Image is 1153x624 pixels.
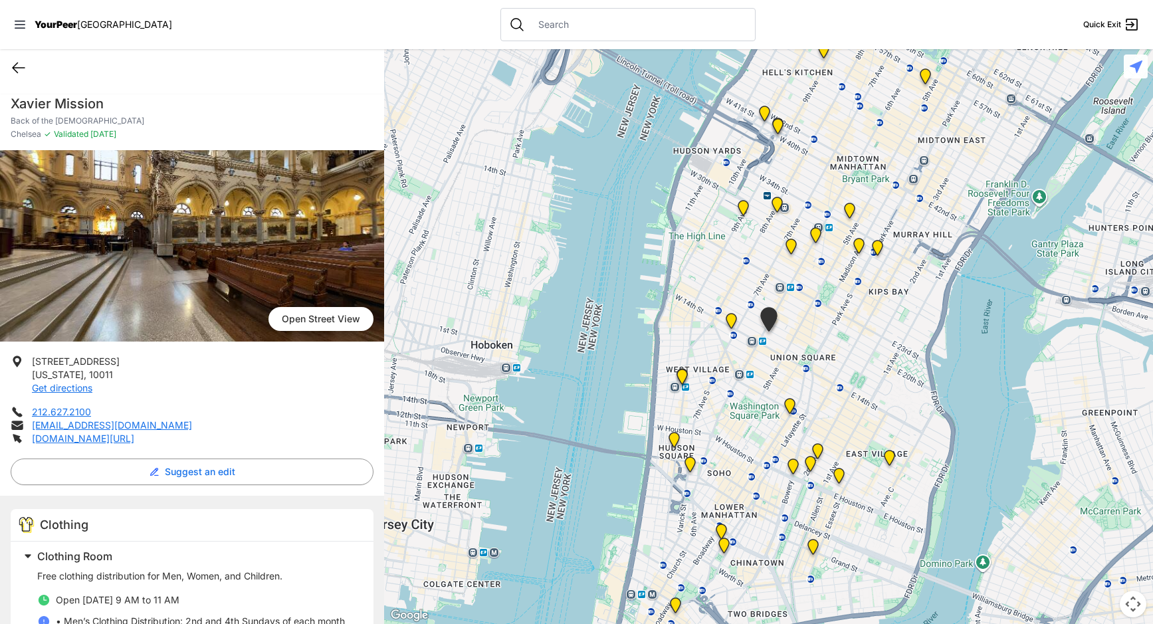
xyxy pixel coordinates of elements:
[782,398,798,419] div: Harvey Milk High School
[11,129,41,140] span: Chelsea
[387,607,431,624] img: Google
[807,227,824,249] div: Headquarters
[88,129,116,139] span: [DATE]
[674,368,690,389] div: Art and Acceptance LGBTQIA2S+ Program
[809,443,826,465] div: Maryhouse
[268,307,373,331] span: Open Street View
[35,21,172,29] a: YourPeer[GEOGRAPHIC_DATA]
[11,94,373,113] h1: Xavier Mission
[770,118,786,140] div: Metro Baptist Church
[831,468,847,489] div: University Community Social Services (UCSS)
[783,239,799,260] div: New Location, Headquarters
[758,307,780,337] div: Back of the Church
[32,419,192,431] a: [EMAIL_ADDRESS][DOMAIN_NAME]
[32,433,134,444] a: [DOMAIN_NAME][URL]
[1083,19,1121,30] span: Quick Exit
[56,594,179,605] span: Open [DATE] 9 AM to 11 AM
[77,19,172,30] span: [GEOGRAPHIC_DATA]
[802,456,819,477] div: St. Joseph House
[44,129,51,140] span: ✓
[716,538,732,559] div: Manhattan Criminal Court
[165,465,235,478] span: Suggest an edit
[32,382,92,393] a: Get directions
[530,18,747,31] input: Search
[682,457,698,478] div: Main Location, SoHo, DYCD Youth Drop-in Center
[32,369,84,380] span: [US_STATE]
[35,19,77,30] span: YourPeer
[770,118,786,139] div: Metro Baptist Church
[815,43,832,64] div: 9th Avenue Drop-in Center
[674,369,690,390] div: Greenwich Village
[54,129,88,139] span: Validated
[40,518,88,532] span: Clothing
[37,550,112,563] span: Clothing Room
[805,539,821,560] div: Lower East Side Youth Drop-in Center. Yellow doors with grey buzzer on the right
[851,238,867,259] div: Greater New York City
[723,313,740,334] div: Church of the Village
[735,200,752,221] div: Chelsea
[756,106,773,127] div: New York
[84,369,86,380] span: ,
[32,356,120,367] span: [STREET_ADDRESS]
[1083,17,1140,33] a: Quick Exit
[11,459,373,485] button: Suggest an edit
[869,240,886,261] div: Mainchance Adult Drop-in Center
[1120,591,1146,617] button: Map camera controls
[89,369,113,380] span: 10011
[11,116,373,126] p: Back of the [DEMOGRAPHIC_DATA]
[32,406,91,417] a: 212.627.2100
[881,450,898,471] div: Manhattan
[769,197,786,218] div: Antonio Olivieri Drop-in Center
[667,597,684,619] div: Main Office
[785,459,801,480] div: Bowery Campus
[387,607,431,624] a: Open this area in Google Maps (opens a new window)
[713,524,730,545] div: Tribeca Campus/New York City Rescue Mission
[37,570,358,583] p: Free clothing distribution for Men, Women, and Children.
